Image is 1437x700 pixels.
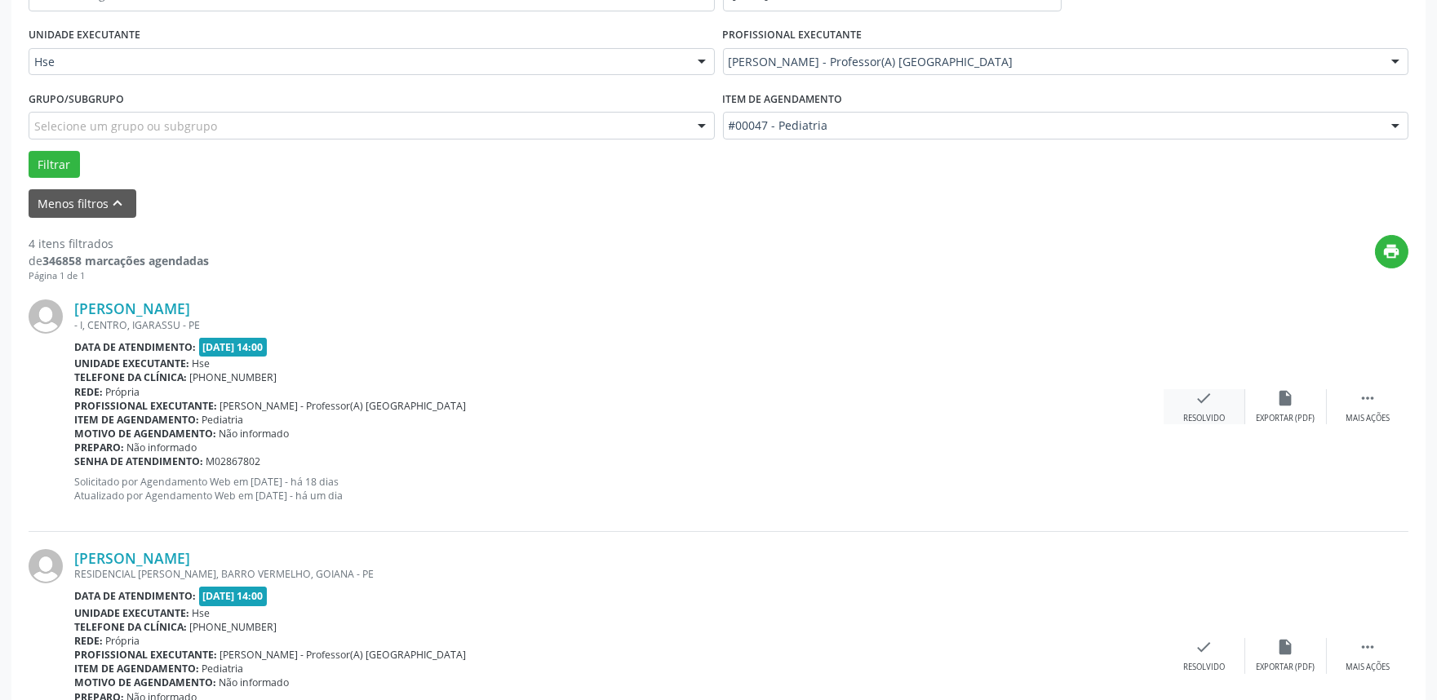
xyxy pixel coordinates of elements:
span: #00047 - Pediatria [729,117,1376,134]
i: check [1195,638,1213,656]
i: print [1383,242,1401,260]
strong: 346858 marcações agendadas [42,253,209,268]
span: [PERSON_NAME] - Professor(A) [GEOGRAPHIC_DATA] [220,399,467,413]
span: Pediatria [202,662,244,676]
span: [PHONE_NUMBER] [190,370,277,384]
span: [DATE] 14:00 [199,587,268,605]
div: Página 1 de 1 [29,269,209,283]
label: UNIDADE EXECUTANTE [29,23,140,48]
span: Própria [106,634,140,648]
div: Mais ações [1346,413,1390,424]
span: [PHONE_NUMBER] [190,620,277,634]
b: Motivo de agendamento: [74,676,216,689]
div: RESIDENCIAL [PERSON_NAME], BARRO VERMELHO, GOIANA - PE [74,567,1164,581]
div: - I, CENTRO, IGARASSU - PE [74,318,1164,332]
div: Resolvido [1183,662,1225,673]
a: [PERSON_NAME] [74,549,190,567]
div: de [29,252,209,269]
span: Não informado [220,676,290,689]
p: Solicitado por Agendamento Web em [DATE] - há 18 dias Atualizado por Agendamento Web em [DATE] - ... [74,475,1164,503]
label: Grupo/Subgrupo [29,86,124,112]
img: img [29,299,63,334]
span: Não informado [127,441,197,454]
i: check [1195,389,1213,407]
button: Menos filtroskeyboard_arrow_up [29,189,136,218]
label: Item de agendamento [723,86,843,112]
b: Telefone da clínica: [74,370,187,384]
i:  [1359,389,1377,407]
b: Unidade executante: [74,606,189,620]
span: Própria [106,385,140,399]
span: M02867802 [206,454,261,468]
span: [DATE] 14:00 [199,338,268,357]
span: Pediatria [202,413,244,427]
b: Motivo de agendamento: [74,427,216,441]
b: Preparo: [74,441,124,454]
button: Filtrar [29,151,80,179]
b: Profissional executante: [74,648,217,662]
b: Unidade executante: [74,357,189,370]
b: Rede: [74,385,103,399]
span: Hse [193,606,211,620]
b: Data de atendimento: [74,589,196,603]
b: Item de agendamento: [74,413,199,427]
b: Data de atendimento: [74,340,196,354]
span: [PERSON_NAME] - Professor(A) [GEOGRAPHIC_DATA] [220,648,467,662]
i: insert_drive_file [1277,638,1295,656]
div: Mais ações [1346,662,1390,673]
i: insert_drive_file [1277,389,1295,407]
span: Hse [193,357,211,370]
a: [PERSON_NAME] [74,299,190,317]
i:  [1359,638,1377,656]
b: Telefone da clínica: [74,620,187,634]
b: Item de agendamento: [74,662,199,676]
img: img [29,549,63,583]
span: [PERSON_NAME] - Professor(A) [GEOGRAPHIC_DATA] [729,54,1376,70]
div: Exportar (PDF) [1257,413,1315,424]
span: Hse [34,54,681,70]
span: Não informado [220,427,290,441]
div: 4 itens filtrados [29,235,209,252]
div: Exportar (PDF) [1257,662,1315,673]
b: Profissional executante: [74,399,217,413]
button: print [1375,235,1408,268]
b: Rede: [74,634,103,648]
label: PROFISSIONAL EXECUTANTE [723,23,863,48]
b: Senha de atendimento: [74,454,203,468]
span: Selecione um grupo ou subgrupo [34,117,217,135]
div: Resolvido [1183,413,1225,424]
i: keyboard_arrow_up [109,194,127,212]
